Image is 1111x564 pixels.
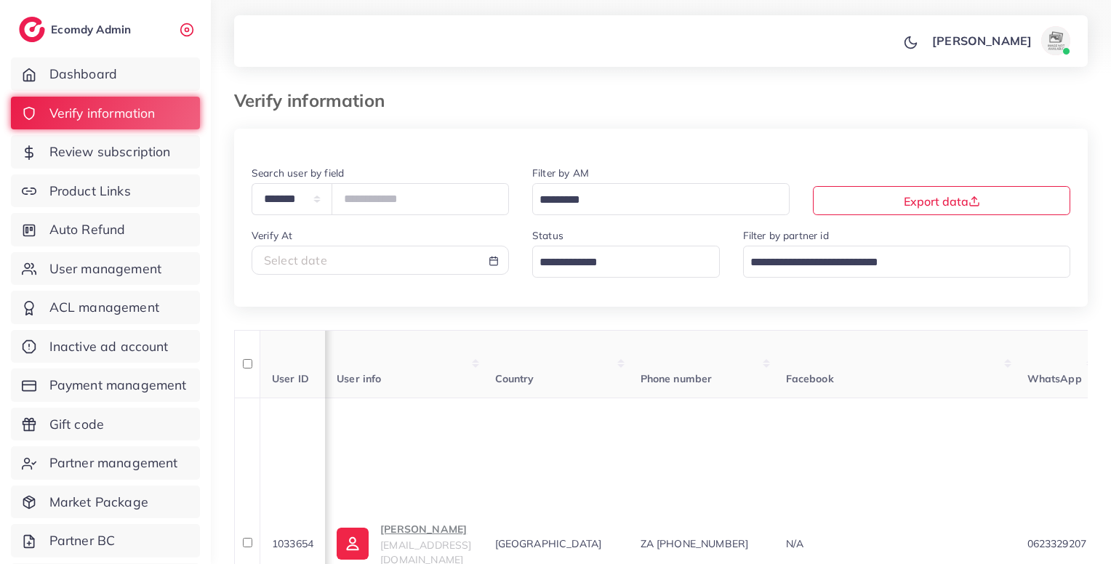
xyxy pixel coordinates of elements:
[11,174,200,208] a: Product Links
[743,246,1071,277] div: Search for option
[1027,537,1087,550] span: 0623329207
[743,228,829,243] label: Filter by partner id
[532,183,790,214] div: Search for option
[49,65,117,84] span: Dashboard
[786,537,803,550] span: N/A
[49,220,126,239] span: Auto Refund
[11,330,200,363] a: Inactive ad account
[49,104,156,123] span: Verify information
[534,189,771,211] input: Search for option
[51,23,135,36] h2: Ecomdy Admin
[49,531,116,550] span: Partner BC
[786,372,834,385] span: Facebook
[19,17,45,42] img: logo
[813,186,1070,215] button: Export data
[904,194,980,209] span: Export data
[11,486,200,519] a: Market Package
[11,213,200,246] a: Auto Refund
[532,228,563,243] label: Status
[49,493,148,512] span: Market Package
[641,372,713,385] span: Phone number
[380,520,471,538] p: [PERSON_NAME]
[745,251,1052,274] input: Search for option
[11,97,200,130] a: Verify information
[49,337,169,356] span: Inactive ad account
[11,291,200,324] a: ACL management
[532,166,589,180] label: Filter by AM
[49,298,159,317] span: ACL management
[272,537,313,550] span: 1033654
[272,372,309,385] span: User ID
[252,166,344,180] label: Search user by field
[234,90,396,111] h3: Verify information
[11,524,200,557] a: Partner BC
[49,259,161,278] span: User management
[11,57,200,91] a: Dashboard
[534,251,701,274] input: Search for option
[49,142,171,161] span: Review subscription
[495,372,534,385] span: Country
[932,32,1032,49] p: [PERSON_NAME]
[337,372,381,385] span: User info
[495,537,602,550] span: [GEOGRAPHIC_DATA]
[252,228,292,243] label: Verify At
[11,252,200,286] a: User management
[11,368,200,402] a: Payment management
[641,537,749,550] span: ZA [PHONE_NUMBER]
[49,415,104,434] span: Gift code
[532,246,720,277] div: Search for option
[1027,372,1082,385] span: WhatsApp
[11,408,200,441] a: Gift code
[19,17,135,42] a: logoEcomdy Admin
[11,446,200,480] a: Partner management
[1041,26,1070,55] img: avatar
[924,26,1076,55] a: [PERSON_NAME]avatar
[49,454,178,472] span: Partner management
[49,376,187,395] span: Payment management
[11,135,200,169] a: Review subscription
[264,253,327,267] span: Select date
[49,182,131,201] span: Product Links
[337,528,369,560] img: ic-user-info.36bf1079.svg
